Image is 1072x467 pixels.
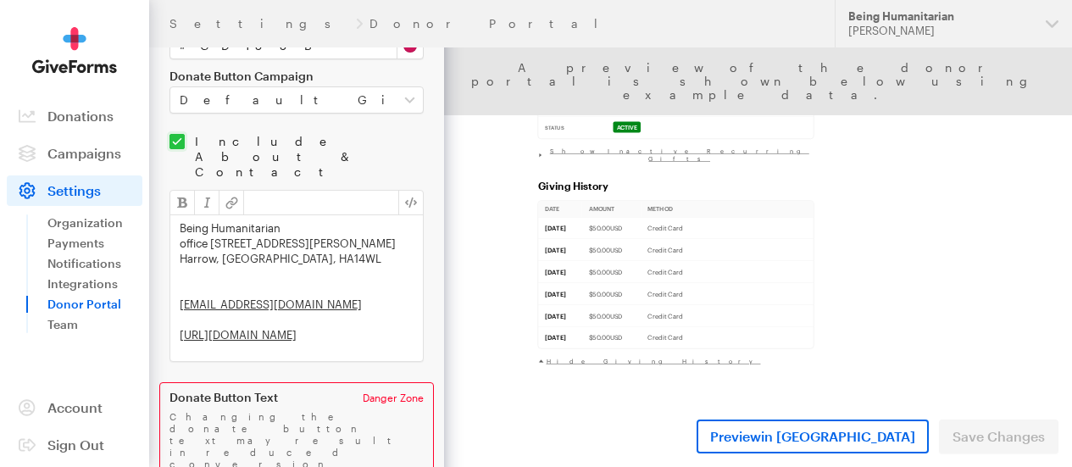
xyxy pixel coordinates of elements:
[394,390,515,434] td: Credit Card
[761,428,915,444] span: in [GEOGRAPHIC_DATA]
[169,391,342,404] div: Donate Button Text
[848,24,1032,38] div: [PERSON_NAME]
[331,360,356,375] span: USD
[169,69,424,83] label: Donate Button Campaign
[275,390,394,434] td: $50.00
[331,316,356,331] span: USD
[169,17,349,31] a: Settings
[47,253,142,274] a: Notifications
[47,294,142,314] a: Donor Portal
[170,215,423,361] div: Being Humanitarian office [STREET_ADDRESS][PERSON_NAME] Harrow, [GEOGRAPHIC_DATA], HA14WL
[275,226,394,259] th: Amount
[32,27,117,74] img: GiveForms
[188,259,275,303] td: [DATE]
[47,314,142,335] a: Team
[188,58,325,103] td: Status
[180,328,297,342] a: [URL][DOMAIN_NAME]
[7,175,142,206] a: Settings
[47,145,121,161] span: Campaigns
[195,191,219,214] button: Emphasis (Ctrl + I)
[188,13,325,58] td: Payment Method
[394,347,515,391] td: Credit Card
[848,9,1032,24] div: Being Humanitarian
[7,101,142,131] a: Donations
[394,303,515,347] td: Credit Card
[188,347,275,391] td: [DATE]
[325,13,523,58] td: Credit Card
[170,191,195,214] button: Strong (Ctrl + B)
[188,226,275,259] th: Date
[47,274,142,294] a: Integrations
[47,233,142,253] a: Payments
[188,303,275,347] td: [DATE]
[7,392,142,423] a: Account
[710,426,915,447] span: Preview
[180,297,362,311] a: [EMAIL_ADDRESS][DOMAIN_NAME]
[47,213,142,233] a: Organization
[7,430,142,460] a: Sign Out
[331,404,356,420] span: USD
[394,259,515,303] td: Credit Card
[275,303,394,347] td: $50.00
[47,436,104,453] span: Sign Out
[331,448,356,464] span: USD
[187,183,329,208] h2: Giving History
[697,420,929,453] a: Previewin [GEOGRAPHIC_DATA]
[219,191,244,214] button: Link
[188,390,275,434] td: [DATE]
[338,68,393,90] div: Active
[398,191,423,214] button: View HTML
[331,273,356,288] span: USD
[7,138,142,169] a: Campaigns
[47,182,101,198] span: Settings
[275,347,394,391] td: $50.00
[394,226,515,259] th: Method
[353,391,434,404] div: Danger Zone
[47,108,114,124] span: Donations
[444,47,1072,115] div: A preview of the donor portal is shown below using example data.
[47,399,103,415] span: Account
[275,259,394,303] td: $50.00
